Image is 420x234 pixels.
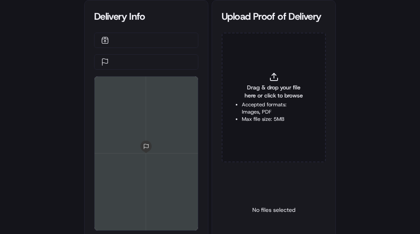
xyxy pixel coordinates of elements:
div: 0 [95,77,198,230]
div: Delivery Info [94,10,198,23]
li: Max file size: 5MB [242,116,306,123]
span: Drag & drop your file here or click to browse [242,83,306,99]
li: Accepted formats: Images, PDF [242,101,306,116]
p: No files selected [252,206,295,214]
div: Upload Proof of Delivery [222,10,326,23]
